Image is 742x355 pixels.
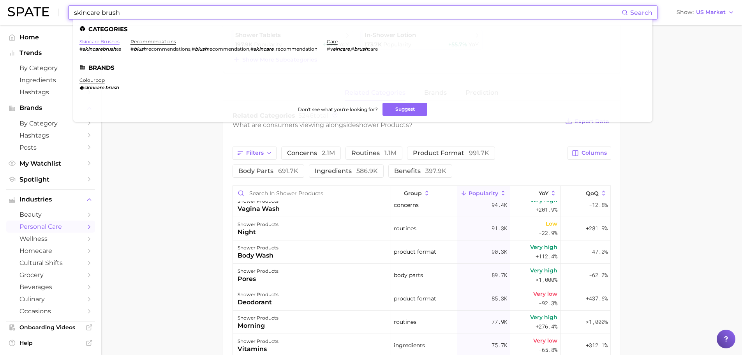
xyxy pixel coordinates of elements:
span: 991.7k [469,149,489,157]
span: Onboarding Videos [19,324,82,331]
span: 94.4k [492,200,507,210]
span: +276.4% [536,322,557,331]
span: Spotlight [19,176,82,183]
button: Filters [233,147,277,160]
button: shower productsdeodorantproduct format85.3kVery low-92.3%+437.6% [233,287,611,311]
button: shower productsporesbody parts89.7kVery high>1,000%-62.2% [233,264,611,287]
span: 1.1m [384,149,397,157]
li: Brands [79,64,646,71]
span: +437.6% [586,294,608,303]
button: group [391,186,457,201]
span: +312.1% [586,341,608,350]
span: -22.9% [539,228,557,238]
a: Home [6,31,95,43]
span: >1,000% [586,318,608,325]
span: 91.3k [492,224,507,233]
span: wellness [19,235,82,242]
a: occasions [6,305,95,317]
span: 90.3k [492,247,507,256]
span: Industries [19,196,82,203]
button: YoY [510,186,560,201]
span: Posts [19,144,82,151]
em: blush [195,46,208,52]
em: skincarebrush [83,46,116,52]
span: occasions [19,307,82,315]
div: , [327,46,378,52]
span: >1,000% [536,276,557,283]
a: homecare [6,245,95,257]
span: recommendation [208,46,249,52]
span: 586.9k [356,167,378,175]
span: My Watchlist [19,160,82,167]
span: # [327,46,330,52]
button: shower productsnightroutines91.3kLow-22.9%+281.9% [233,217,611,240]
button: Popularity [457,186,510,201]
input: Search here for a brand, industry, or ingredient [73,6,622,19]
span: product format [394,247,436,256]
div: night [238,228,278,237]
span: -12.8% [589,200,608,210]
a: My Watchlist [6,157,95,170]
a: by Category [6,117,95,129]
span: product format [394,294,436,303]
span: product format [413,150,489,156]
a: wellness [6,233,95,245]
span: beauty [19,211,82,218]
a: Help [6,337,95,349]
span: homecare [19,247,82,254]
span: grocery [19,271,82,279]
span: by Category [19,120,82,127]
span: recommendations [146,46,190,52]
span: Very high [530,266,557,275]
span: Popularity [469,190,498,196]
em: brush [354,46,368,52]
button: Trends [6,47,95,59]
span: Filters [246,150,264,156]
a: cultural shifts [6,257,95,269]
div: shower products [238,243,278,253]
span: Show [677,10,694,14]
span: group [404,190,422,196]
span: 89.7k [492,270,507,280]
span: -92.3% [539,298,557,308]
div: morning [238,321,278,330]
button: Suggest [382,103,427,116]
a: care [327,39,338,44]
span: benefits [394,168,446,174]
span: cultural shifts [19,259,82,267]
span: concerns [287,150,335,156]
a: Hashtags [6,129,95,141]
a: Spotlight [6,173,95,185]
button: Columns [568,147,611,160]
div: deodorant [238,298,278,307]
span: 85.3k [492,294,507,303]
span: es [116,46,121,52]
div: What are consumers viewing alongside ? [233,120,560,130]
span: Don't see what you're looking for? [298,106,378,112]
span: personal care [19,223,82,230]
span: by Category [19,64,82,72]
button: QoQ [560,186,610,201]
span: -62.2% [589,270,608,280]
span: Very low [533,289,557,298]
button: Brands [6,102,95,114]
div: , , [130,46,317,52]
span: 77.9k [492,317,507,327]
div: vagina wash [238,204,280,214]
a: skincare brushes [79,39,120,44]
em: skincare [254,46,273,52]
div: vitamins [238,344,278,354]
span: body parts [238,168,298,174]
span: Help [19,339,82,346]
a: personal care [6,221,95,233]
a: culinary [6,293,95,305]
em: blush [134,46,146,52]
span: care [368,46,378,52]
span: # [250,46,254,52]
a: Posts [6,141,95,154]
span: # [79,46,83,52]
button: ShowUS Market [675,7,736,18]
span: Very high [530,313,557,322]
input: Search in shower products [233,186,391,201]
span: Very low [533,336,557,345]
